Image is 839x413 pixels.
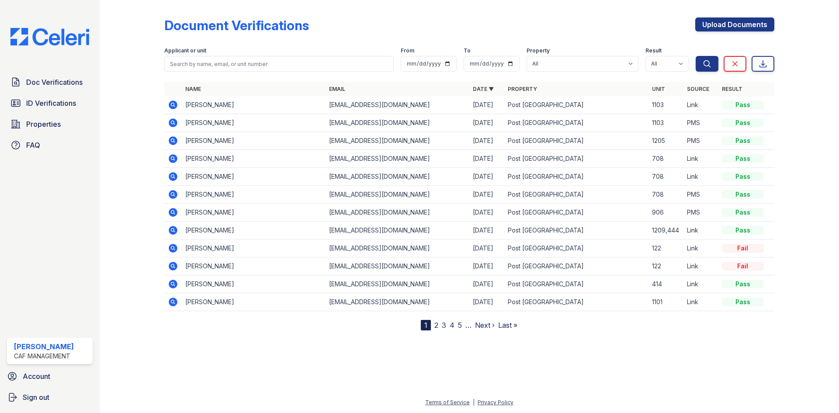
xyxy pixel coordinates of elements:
td: Link [683,96,718,114]
td: [DATE] [469,222,504,239]
td: PMS [683,132,718,150]
span: Account [23,371,50,382]
td: Link [683,222,718,239]
a: ID Verifications [7,94,93,112]
td: 906 [648,204,683,222]
a: Email [329,86,345,92]
td: 708 [648,186,683,204]
td: Post [GEOGRAPHIC_DATA] [504,239,648,257]
td: [DATE] [469,204,504,222]
td: [PERSON_NAME] [182,186,326,204]
td: Post [GEOGRAPHIC_DATA] [504,204,648,222]
td: [DATE] [469,239,504,257]
div: Pass [722,154,764,163]
td: 122 [648,257,683,275]
td: PMS [683,114,718,132]
td: [DATE] [469,132,504,150]
a: Sign out [3,389,96,406]
td: [PERSON_NAME] [182,168,326,186]
td: [DATE] [469,293,504,311]
div: Document Verifications [164,17,309,33]
td: Link [683,239,718,257]
div: CAF Management [14,352,74,361]
td: [DATE] [469,168,504,186]
td: PMS [683,186,718,204]
div: Pass [722,280,764,288]
td: [EMAIL_ADDRESS][DOMAIN_NAME] [326,275,469,293]
td: 708 [648,150,683,168]
td: [DATE] [469,275,504,293]
a: Privacy Policy [478,399,513,406]
a: Properties [7,115,93,133]
td: Post [GEOGRAPHIC_DATA] [504,132,648,150]
div: Pass [722,136,764,145]
td: [DATE] [469,150,504,168]
a: Terms of Service [425,399,470,406]
div: Pass [722,226,764,235]
td: Post [GEOGRAPHIC_DATA] [504,257,648,275]
td: [PERSON_NAME] [182,222,326,239]
a: Next › [475,321,495,330]
td: [EMAIL_ADDRESS][DOMAIN_NAME] [326,150,469,168]
td: [PERSON_NAME] [182,293,326,311]
td: [DATE] [469,114,504,132]
div: Fail [722,244,764,253]
div: Pass [722,208,764,217]
td: [PERSON_NAME] [182,150,326,168]
label: Property [527,47,550,54]
a: 3 [442,321,446,330]
td: Link [683,168,718,186]
td: Post [GEOGRAPHIC_DATA] [504,114,648,132]
td: [EMAIL_ADDRESS][DOMAIN_NAME] [326,96,469,114]
a: Source [687,86,709,92]
a: Result [722,86,742,92]
span: … [465,320,472,330]
td: [EMAIL_ADDRESS][DOMAIN_NAME] [326,114,469,132]
a: 5 [458,321,462,330]
td: Post [GEOGRAPHIC_DATA] [504,186,648,204]
td: 1205 [648,132,683,150]
td: 1103 [648,96,683,114]
a: Upload Documents [695,17,774,31]
td: Link [683,275,718,293]
label: Applicant or unit [164,47,206,54]
td: [EMAIL_ADDRESS][DOMAIN_NAME] [326,204,469,222]
input: Search by name, email, or unit number [164,56,394,72]
span: FAQ [26,140,40,150]
td: 708 [648,168,683,186]
td: [EMAIL_ADDRESS][DOMAIN_NAME] [326,222,469,239]
td: [PERSON_NAME] [182,275,326,293]
label: Result [645,47,662,54]
div: [PERSON_NAME] [14,341,74,352]
td: Link [683,257,718,275]
td: [EMAIL_ADDRESS][DOMAIN_NAME] [326,293,469,311]
span: Properties [26,119,61,129]
a: Doc Verifications [7,73,93,91]
div: Pass [722,190,764,199]
a: Name [185,86,201,92]
div: Pass [722,298,764,306]
td: [DATE] [469,257,504,275]
td: [PERSON_NAME] [182,96,326,114]
div: Pass [722,118,764,127]
span: Doc Verifications [26,77,83,87]
a: Last » [498,321,517,330]
td: Post [GEOGRAPHIC_DATA] [504,168,648,186]
td: 1209,444 [648,222,683,239]
td: 414 [648,275,683,293]
a: 4 [450,321,454,330]
div: | [473,399,475,406]
td: Post [GEOGRAPHIC_DATA] [504,222,648,239]
td: Post [GEOGRAPHIC_DATA] [504,96,648,114]
td: [PERSON_NAME] [182,257,326,275]
td: Link [683,150,718,168]
td: 1101 [648,293,683,311]
a: Account [3,368,96,385]
td: [EMAIL_ADDRESS][DOMAIN_NAME] [326,186,469,204]
td: [DATE] [469,96,504,114]
div: 1 [421,320,431,330]
td: [EMAIL_ADDRESS][DOMAIN_NAME] [326,132,469,150]
a: Property [508,86,537,92]
td: [EMAIL_ADDRESS][DOMAIN_NAME] [326,239,469,257]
